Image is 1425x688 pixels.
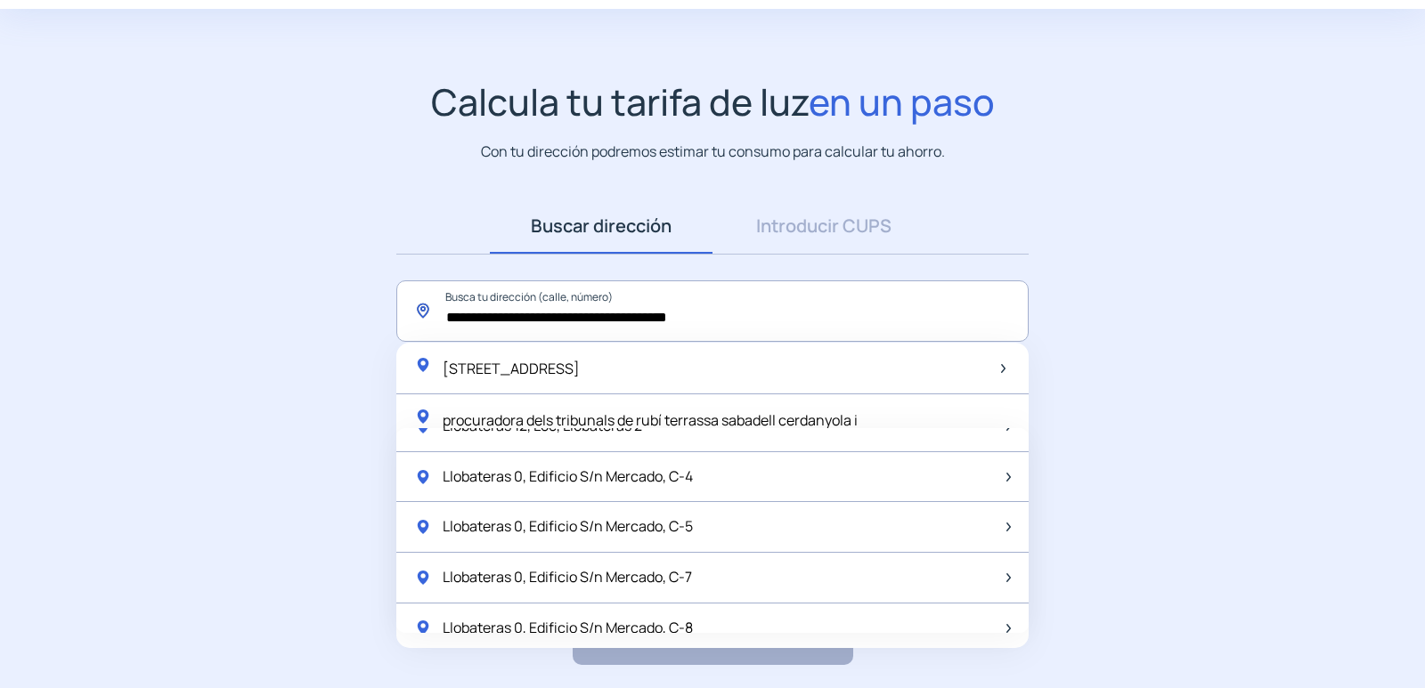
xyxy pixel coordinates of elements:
span: Llobateras 0, Edificio S/n Mercado, C-8 [443,617,693,640]
span: Llobateras 0, Edificio S/n Mercado, C-4 [443,465,693,489]
img: arrow-next-item.svg [1006,522,1011,531]
a: Buscar dirección [490,198,712,254]
img: arrow-next-item.svg [1006,473,1011,482]
img: arrow-next-item.svg [1006,624,1011,633]
img: location-pin-green.svg [414,356,432,374]
img: arrow-next-item.svg [1001,364,1006,373]
span: procuradora dels tribunals de rubí terrassa sabadell cerdanyola i [GEOGRAPHIC_DATA], Carrer de Ll... [414,410,858,475]
span: en un paso [809,77,995,126]
img: location-pin-green.svg [414,408,432,425]
img: location-pin-green.svg [414,518,432,536]
h1: Calcula tu tarifa de luz [431,80,995,124]
a: Introducir CUPS [712,198,935,254]
span: Llobateras 0, Edificio S/n Mercado, C-5 [443,515,693,538]
span: [STREET_ADDRESS] [443,359,580,378]
img: arrow-next-item.svg [1006,573,1011,582]
img: location-pin-green.svg [414,468,432,486]
span: Llobateras 0, Edificio S/n Mercado, C-7 [443,566,692,589]
img: location-pin-green.svg [414,569,432,587]
img: location-pin-green.svg [414,619,432,636]
p: Con tu dirección podremos estimar tu consumo para calcular tu ahorro. [481,141,945,163]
